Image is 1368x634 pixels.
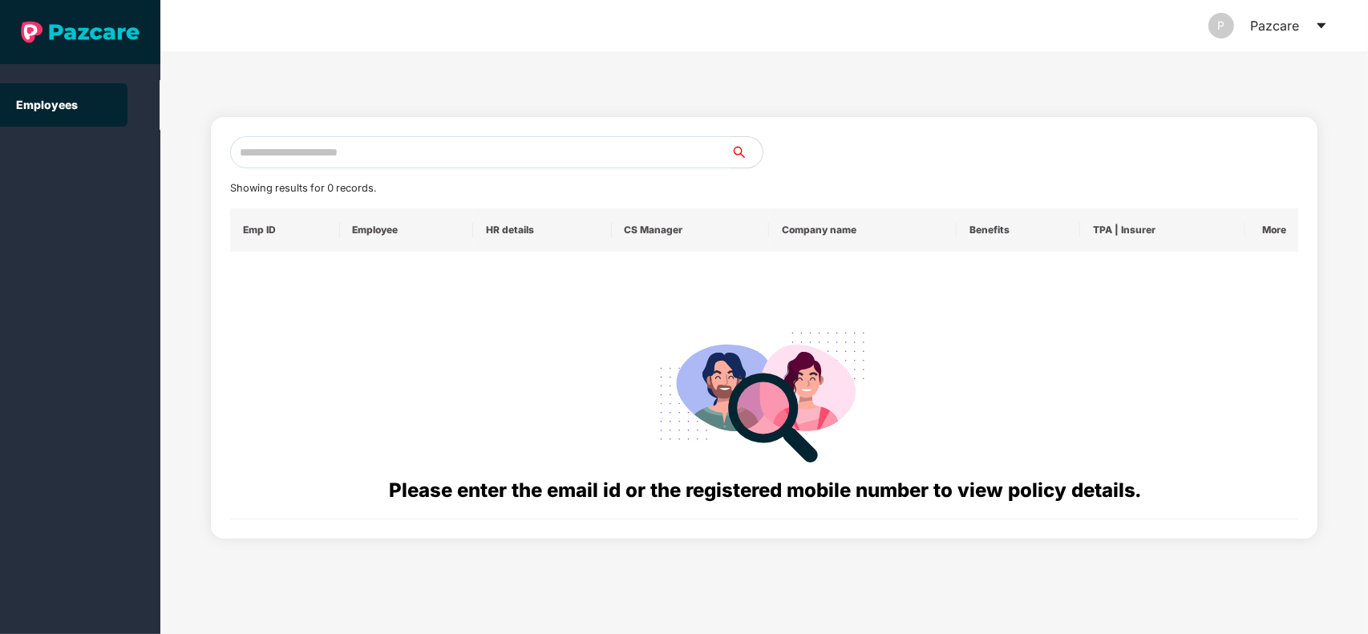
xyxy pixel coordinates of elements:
[769,208,957,252] th: Company name
[230,208,340,252] th: Emp ID
[957,208,1080,252] th: Benefits
[473,208,611,252] th: HR details
[612,208,770,252] th: CS Manager
[730,136,763,168] button: search
[1218,13,1225,38] span: P
[340,208,474,252] th: Employee
[16,98,78,111] a: Employees
[1315,19,1328,32] span: caret-down
[1080,208,1245,252] th: TPA | Insurer
[389,479,1140,502] span: Please enter the email id or the registered mobile number to view policy details.
[649,313,880,475] img: svg+xml;base64,PHN2ZyB4bWxucz0iaHR0cDovL3d3dy53My5vcmcvMjAwMC9zdmciIHdpZHRoPSIyODgiIGhlaWdodD0iMj...
[730,146,763,159] span: search
[230,182,376,194] span: Showing results for 0 records.
[1245,208,1299,252] th: More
